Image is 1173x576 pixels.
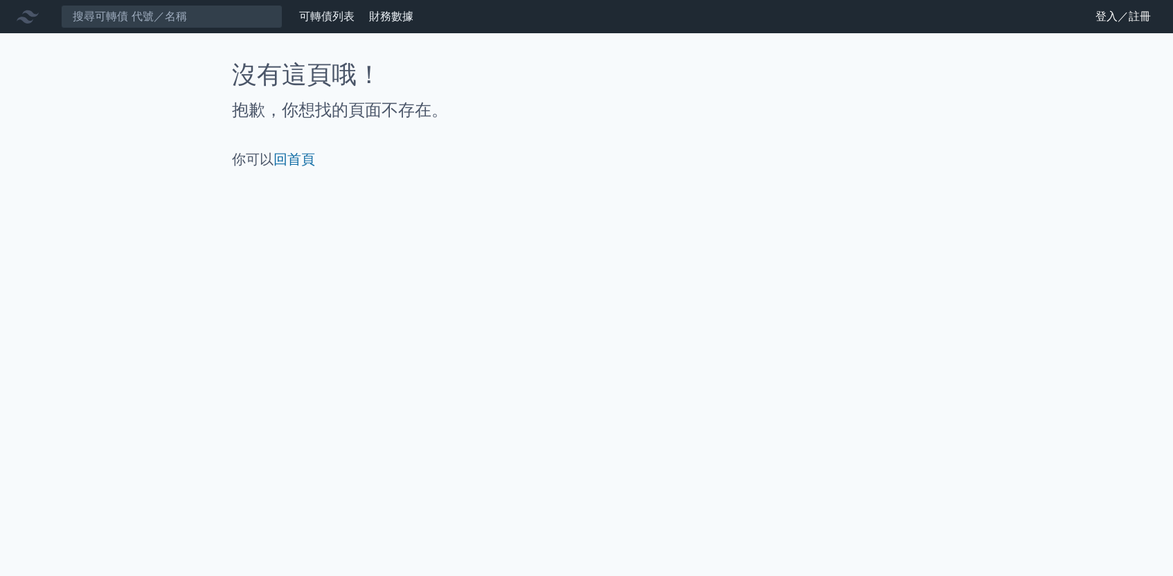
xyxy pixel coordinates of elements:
[369,10,413,23] a: 財務數據
[299,10,355,23] a: 可轉債列表
[61,5,283,28] input: 搜尋可轉債 代號／名稱
[232,100,941,122] h2: 抱歉，你想找的頁面不存在。
[274,151,315,168] a: 回首頁
[232,150,941,169] p: 你可以
[232,61,941,89] h1: 沒有這頁哦！
[1084,6,1162,28] a: 登入／註冊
